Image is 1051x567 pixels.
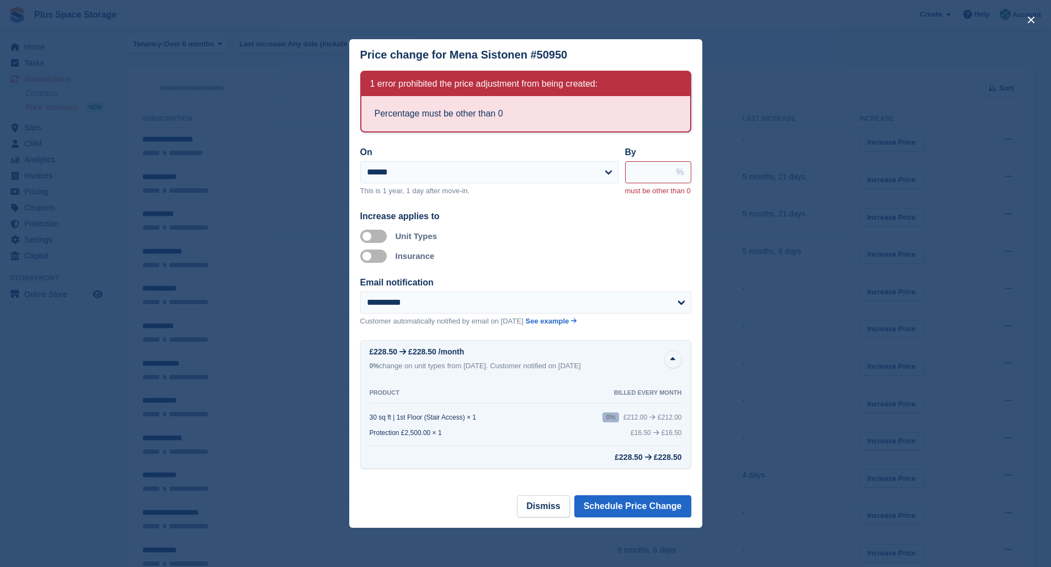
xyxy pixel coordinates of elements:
div: Price change for Mena Sistonen #50950 [360,49,568,61]
span: £228.50 [408,347,436,356]
div: 0% [602,412,618,422]
span: £16.50 [661,429,682,437]
div: 0% [370,361,379,372]
span: change on unit types from [DATE]. [370,362,488,370]
p: This is 1 year, 1 day after move-in. [360,186,618,197]
div: PRODUCT [370,389,399,396]
div: BILLED EVERY MONTH [614,389,682,396]
li: Percentage must be other than 0 [375,107,677,120]
label: Apply to unit types [360,235,391,237]
label: Apply to insurance [360,255,391,257]
label: Unit Types [396,231,438,241]
span: Customer notified on [DATE] [490,362,581,370]
div: £228.50 [370,347,398,356]
div: Increase applies to [360,210,691,223]
div: £212.00 [623,414,647,421]
p: must be other than 0 [625,186,691,197]
label: Insurance [396,251,435,261]
div: £16.50 [631,429,651,437]
a: See example [526,316,577,327]
button: Schedule Price Change [574,495,691,517]
span: See example [526,317,569,325]
div: 30 sq ft | 1st Floor (Stair Access) × 1 [370,414,477,421]
span: /month [439,347,465,356]
div: £228.50 [615,453,643,462]
label: Email notification [360,278,434,287]
p: Customer automatically notified by email on [DATE] [360,316,524,327]
button: Dismiss [517,495,569,517]
div: Protection £2,500.00 × 1 [370,429,442,437]
button: close [1022,11,1040,29]
label: On [360,147,372,157]
span: £212.00 [658,414,681,421]
span: £228.50 [654,453,682,462]
h2: 1 error prohibited the price adjustment from being created: [370,78,598,89]
label: By [625,147,636,157]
